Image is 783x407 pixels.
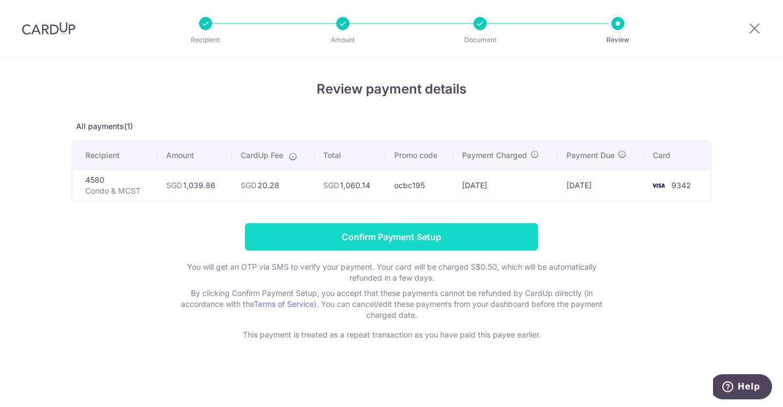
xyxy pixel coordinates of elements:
iframe: Opens a widget where you can find more information [713,374,772,402]
span: Payment Due [566,150,615,161]
th: Card [644,141,711,170]
th: Recipient [72,141,157,170]
td: 1,039.86 [157,170,231,201]
p: You will get an OTP via SMS to verify your payment. Your card will be charged S$0.50, which will ... [173,261,610,283]
p: Condo & MCST [85,185,149,196]
span: SGD [166,181,182,190]
p: This payment is treated as a repeat transaction as you have paid this payee earlier. [173,329,610,340]
a: Terms of Service [254,299,314,309]
img: <span class="translation_missing" title="translation missing: en.account_steps.new_confirm_form.b... [647,179,669,192]
td: 20.28 [232,170,314,201]
td: 1,060.14 [314,170,386,201]
p: Recipient [165,34,246,45]
p: Document [440,34,521,45]
input: Confirm Payment Setup [245,223,538,251]
p: Review [577,34,658,45]
span: Payment Charged [462,150,527,161]
td: ocbc195 [385,170,453,201]
p: By clicking Confirm Payment Setup, you accept that these payments cannot be refunded by CardUp di... [173,288,610,321]
th: Total [314,141,386,170]
span: SGD [323,181,339,190]
td: [DATE] [453,170,558,201]
span: 9342 [671,181,691,190]
span: CardUp Fee [241,150,283,161]
img: CardUp [22,22,75,35]
span: SGD [241,181,256,190]
h4: Review payment details [72,79,711,99]
th: Amount [157,141,231,170]
th: Promo code [385,141,453,170]
td: [DATE] [558,170,644,201]
p: Amount [302,34,383,45]
p: All payments(1) [72,121,711,132]
td: 4580 [72,170,157,201]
